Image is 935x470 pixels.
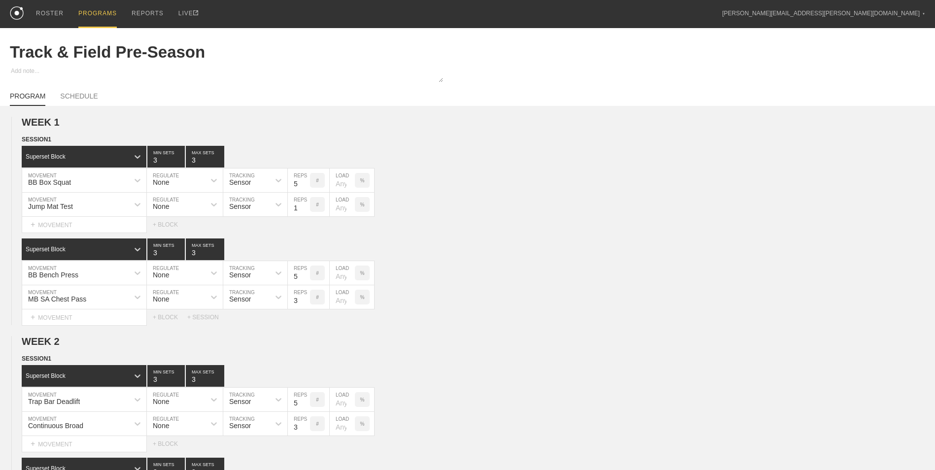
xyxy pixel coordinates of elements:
[26,153,66,160] div: Superset Block
[153,295,169,303] div: None
[229,295,251,303] div: Sensor
[153,440,187,447] div: + BLOCK
[229,422,251,430] div: Sensor
[28,202,73,210] div: Jump Mat Test
[186,146,224,168] input: None
[10,92,45,106] a: PROGRAM
[153,202,169,210] div: None
[922,11,925,17] div: ▼
[360,421,365,427] p: %
[229,398,251,405] div: Sensor
[316,270,319,276] p: #
[360,202,365,207] p: %
[330,261,355,285] input: Any
[31,439,35,448] span: +
[330,388,355,411] input: Any
[186,365,224,387] input: None
[28,295,86,303] div: MB SA Chest Pass
[153,398,169,405] div: None
[886,423,935,470] iframe: Chat Widget
[316,178,319,183] p: #
[22,117,60,128] span: WEEK 1
[26,246,66,253] div: Superset Block
[330,168,355,192] input: Any
[28,178,71,186] div: BB Box Squat
[153,314,187,321] div: + BLOCK
[330,412,355,436] input: Any
[31,220,35,229] span: +
[360,178,365,183] p: %
[229,178,251,186] div: Sensor
[187,314,227,321] div: + SESSION
[186,238,224,260] input: None
[22,217,147,233] div: MOVEMENT
[316,295,319,300] p: #
[153,178,169,186] div: None
[330,193,355,216] input: Any
[28,422,83,430] div: Continuous Broad
[22,136,51,143] span: SESSION 1
[316,202,319,207] p: #
[316,397,319,403] p: #
[22,309,147,326] div: MOVEMENT
[229,271,251,279] div: Sensor
[360,295,365,300] p: %
[229,202,251,210] div: Sensor
[28,398,80,405] div: Trap Bar Deadlift
[330,285,355,309] input: Any
[60,92,98,105] a: SCHEDULE
[10,6,24,20] img: logo
[360,270,365,276] p: %
[360,397,365,403] p: %
[22,436,147,452] div: MOVEMENT
[31,313,35,321] span: +
[153,221,187,228] div: + BLOCK
[28,271,78,279] div: BB Bench Press
[153,422,169,430] div: None
[22,336,60,347] span: WEEK 2
[153,271,169,279] div: None
[316,421,319,427] p: #
[26,372,66,379] div: Superset Block
[22,355,51,362] span: SESSION 1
